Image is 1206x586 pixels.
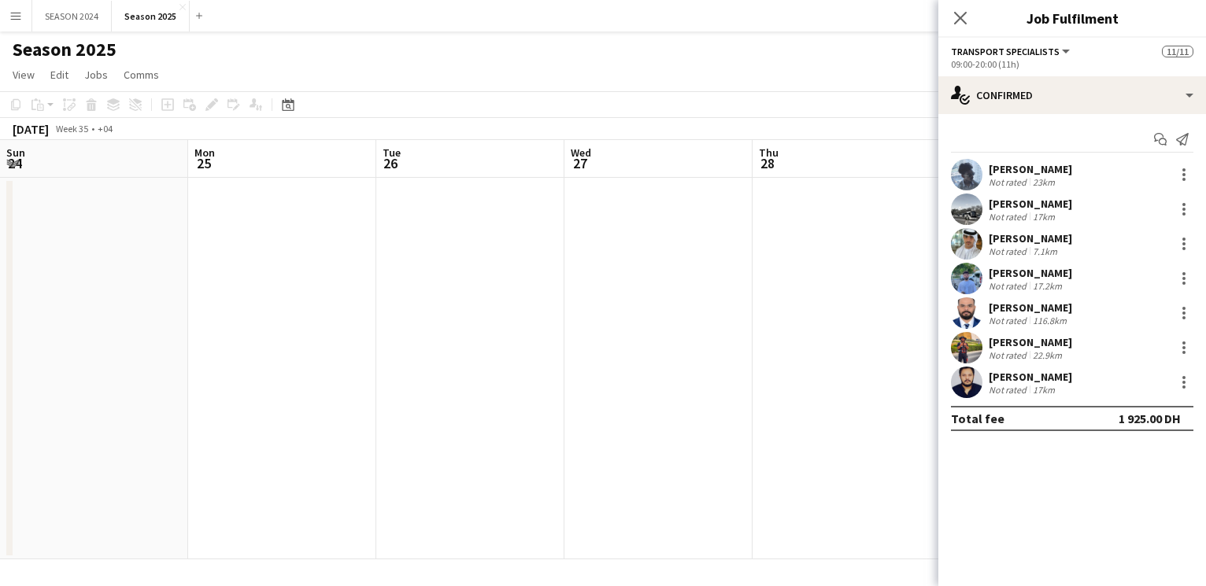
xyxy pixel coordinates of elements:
[13,121,49,137] div: [DATE]
[989,231,1072,245] div: [PERSON_NAME]
[989,211,1030,223] div: Not rated
[1030,211,1058,223] div: 17km
[1030,349,1065,361] div: 22.9km
[759,146,779,160] span: Thu
[380,154,401,172] span: 26
[194,146,215,160] span: Mon
[757,154,779,172] span: 28
[4,154,25,172] span: 24
[13,38,117,61] h1: Season 2025
[989,349,1030,361] div: Not rated
[1030,280,1065,292] div: 17.2km
[989,197,1072,211] div: [PERSON_NAME]
[78,64,114,85] a: Jobs
[989,280,1030,292] div: Not rated
[989,266,1072,280] div: [PERSON_NAME]
[1030,245,1060,257] div: 7.1km
[951,46,1072,57] button: Transport Specialists
[13,68,35,82] span: View
[1030,176,1058,188] div: 23km
[84,68,108,82] span: Jobs
[192,154,215,172] span: 25
[989,162,1072,176] div: [PERSON_NAME]
[124,68,159,82] span: Comms
[571,146,591,160] span: Wed
[6,146,25,160] span: Sun
[951,46,1060,57] span: Transport Specialists
[1119,411,1181,426] div: 1 925.00 DH
[951,58,1193,70] div: 09:00-20:00 (11h)
[989,300,1072,315] div: [PERSON_NAME]
[112,1,190,31] button: Season 2025
[1030,315,1070,326] div: 116.8km
[98,123,113,135] div: +04
[6,64,41,85] a: View
[989,315,1030,326] div: Not rated
[989,245,1030,257] div: Not rated
[989,384,1030,396] div: Not rated
[989,335,1072,349] div: [PERSON_NAME]
[383,146,401,160] span: Tue
[1030,384,1058,396] div: 17km
[117,64,165,85] a: Comms
[938,76,1206,114] div: Confirmed
[32,1,112,31] button: SEASON 2024
[52,123,91,135] span: Week 35
[951,411,1004,426] div: Total fee
[568,154,591,172] span: 27
[50,68,68,82] span: Edit
[938,8,1206,28] h3: Job Fulfilment
[989,370,1072,384] div: [PERSON_NAME]
[1162,46,1193,57] span: 11/11
[989,176,1030,188] div: Not rated
[44,64,75,85] a: Edit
